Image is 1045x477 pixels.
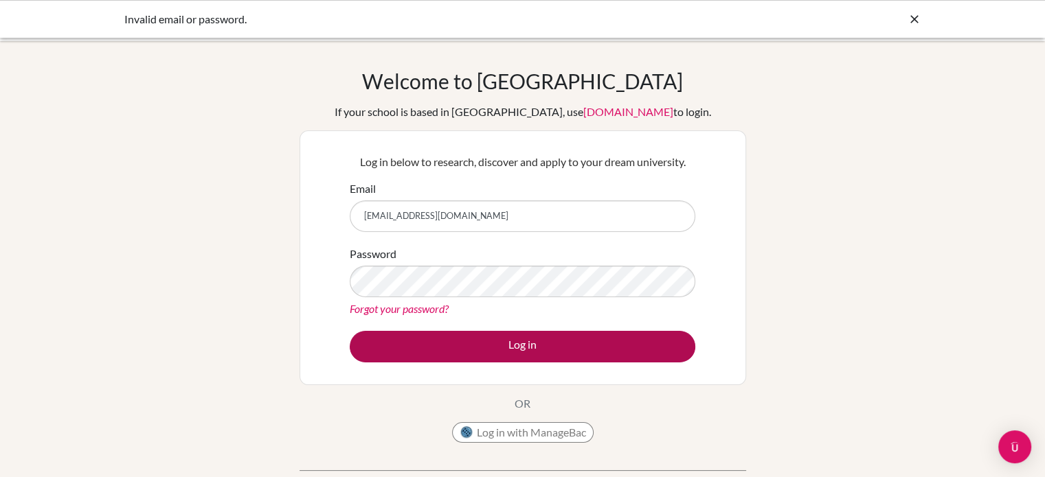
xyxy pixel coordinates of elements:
[335,104,711,120] div: If your school is based in [GEOGRAPHIC_DATA], use to login.
[350,302,449,315] a: Forgot your password?
[515,395,530,412] p: OR
[350,246,396,262] label: Password
[350,181,376,197] label: Email
[452,422,594,443] button: Log in with ManageBac
[583,105,673,118] a: [DOMAIN_NAME]
[350,154,695,170] p: Log in below to research, discover and apply to your dream university.
[124,11,715,27] div: Invalid email or password.
[998,430,1031,463] div: Open Intercom Messenger
[362,69,683,93] h1: Welcome to [GEOGRAPHIC_DATA]
[350,331,695,362] button: Log in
